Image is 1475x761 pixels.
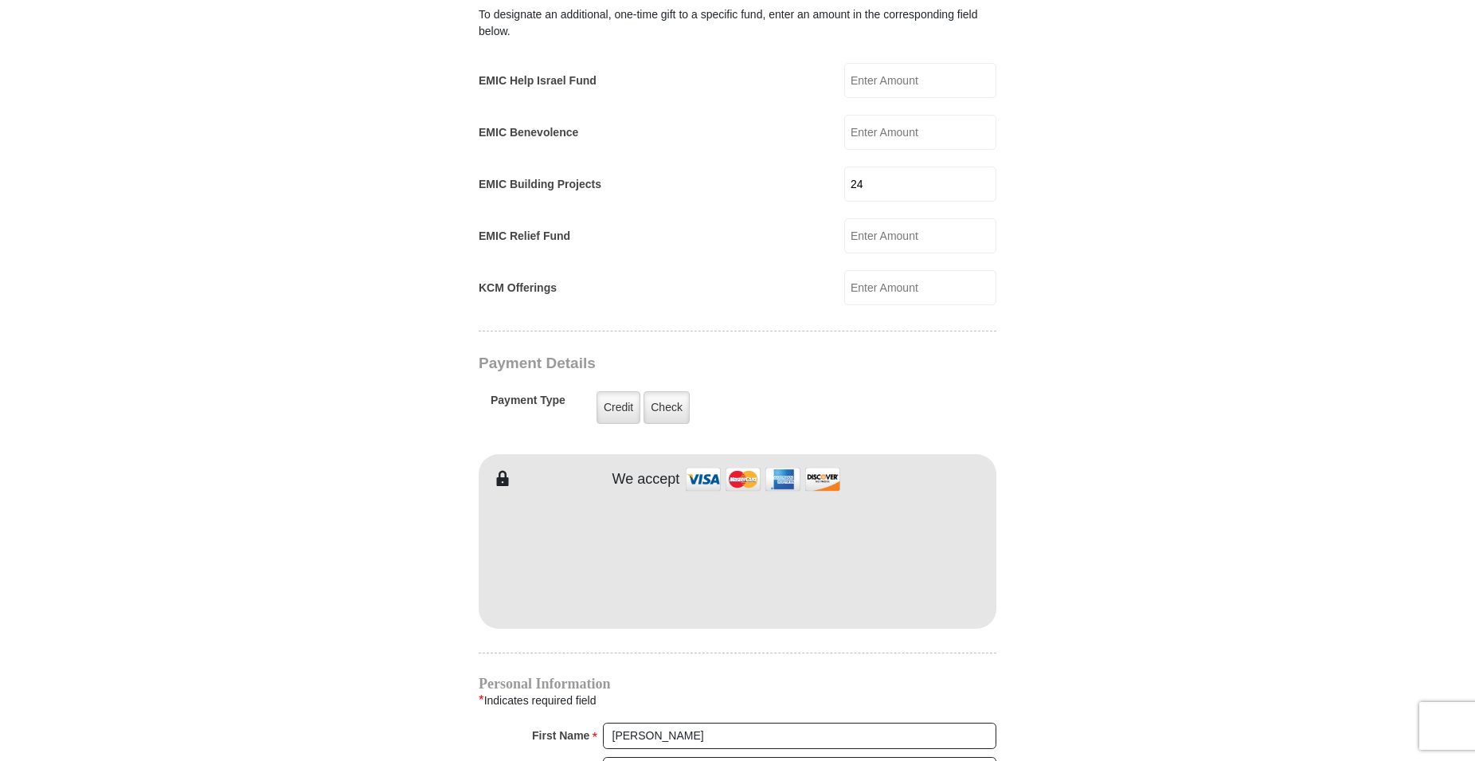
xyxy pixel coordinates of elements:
[597,391,640,424] label: Credit
[644,391,690,424] label: Check
[844,115,996,150] input: Enter Amount
[683,462,843,496] img: credit cards accepted
[844,270,996,305] input: Enter Amount
[844,63,996,98] input: Enter Amount
[479,176,601,193] label: EMIC Building Projects
[479,677,996,690] h4: Personal Information
[479,73,597,89] label: EMIC Help Israel Fund
[532,724,589,747] strong: First Name
[479,280,557,296] label: KCM Offerings
[612,471,680,488] h4: We accept
[479,355,885,373] h3: Payment Details
[479,228,570,245] label: EMIC Relief Fund
[479,124,578,141] label: EMIC Benevolence
[844,218,996,253] input: Enter Amount
[479,6,996,40] div: To designate an additional, one-time gift to a specific fund, enter an amount in the correspondin...
[491,394,565,415] h5: Payment Type
[479,690,996,711] div: Indicates required field
[844,167,996,202] input: Enter Amount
